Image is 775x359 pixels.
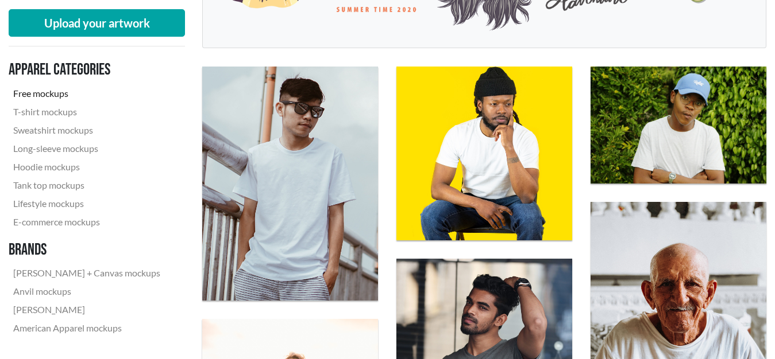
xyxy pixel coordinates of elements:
[9,176,165,194] a: Tank top mockups
[9,319,165,337] a: American Apparel mockups
[202,67,378,301] img: man with sunglasses wearing a white crew neck T-shirt leaning against a railing
[9,301,165,319] a: [PERSON_NAME]
[9,213,165,231] a: E-commerce mockups
[9,139,165,158] a: Long-sleeve mockups
[9,84,165,103] a: Free mockups
[9,9,185,37] button: Upload your artwork
[9,264,165,282] a: [PERSON_NAME] + Canvas mockups
[9,121,165,139] a: Sweatshirt mockups
[9,240,165,260] h3: Brands
[9,103,165,121] a: T-shirt mockups
[9,60,165,80] h3: Apparel categories
[9,282,165,301] a: Anvil mockups
[9,194,165,213] a: Lifestyle mockups
[396,67,572,240] img: man with a beanie wearing a white crew neck T-shirt in front of a yellow backdrop
[9,158,165,176] a: Hoodie mockups
[591,67,766,184] img: teenager wearing a blue cap wearing a white crew neck T-shirt in front of a hedge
